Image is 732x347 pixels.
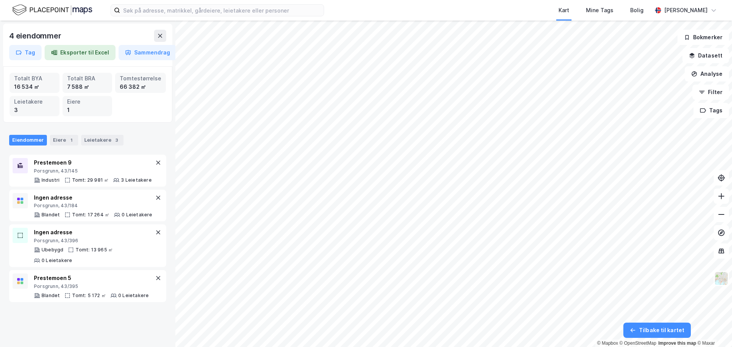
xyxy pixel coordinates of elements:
div: 66 382 ㎡ [120,83,161,91]
a: Mapbox [597,341,618,346]
div: Tomt: 29 981 ㎡ [72,177,109,183]
div: Kontrollprogram for chat [694,310,732,347]
div: Tomt: 17 264 ㎡ [72,212,109,218]
div: [PERSON_NAME] [664,6,708,15]
div: 16 534 ㎡ [14,83,55,91]
button: Filter [692,85,729,100]
div: Porsgrunn, 43/184 [34,203,152,209]
div: Blandet [42,293,60,299]
div: Totalt BRA [67,74,108,83]
div: 3 [14,106,55,114]
div: Totalt BYA [14,74,55,83]
button: Analyse [685,66,729,82]
div: Tomt: 5 172 ㎡ [72,293,106,299]
div: 3 Leietakere [121,177,151,183]
div: 3 [113,136,120,144]
div: Prestemoen 5 [34,273,149,283]
a: OpenStreetMap [620,341,657,346]
div: Porsgrunn, 43/145 [34,168,152,174]
div: Porsgrunn, 43/396 [34,238,154,244]
button: Datasett [682,48,729,63]
div: Ingen adresse [34,228,154,237]
div: Leietakere [14,98,55,106]
div: 0 Leietakere [42,257,72,264]
div: Tomtestørrelse [120,74,161,83]
div: 0 Leietakere [118,293,149,299]
div: 4 eiendommer [9,30,63,42]
img: Z [714,271,729,286]
div: Eiere [50,135,78,146]
div: Kart [559,6,569,15]
div: 1 [67,136,75,144]
div: 7 588 ㎡ [67,83,108,91]
button: Sammendrag [119,45,177,60]
button: Tilbake til kartet [623,323,691,338]
div: Blandet [42,212,60,218]
div: Mine Tags [586,6,613,15]
div: 1 [67,106,108,114]
button: Bokmerker [677,30,729,45]
input: Søk på adresse, matrikkel, gårdeiere, leietakere eller personer [120,5,324,16]
a: Improve this map [658,341,696,346]
div: Bolig [630,6,644,15]
img: logo.f888ab2527a4732fd821a326f86c7f29.svg [12,3,92,17]
div: Prestemoen 9 [34,158,152,167]
div: Eiendommer [9,135,47,146]
div: Porsgrunn, 43/395 [34,283,149,289]
div: Leietakere [81,135,124,146]
div: Industri [42,177,60,183]
div: Ingen adresse [34,193,152,202]
button: Eksporter til Excel [45,45,116,60]
div: Ubebygd [42,247,63,253]
iframe: Chat Widget [694,310,732,347]
div: Tomt: 13 965 ㎡ [75,247,113,253]
button: Tag [9,45,42,60]
div: Eiere [67,98,108,106]
button: Tags [693,103,729,118]
div: 0 Leietakere [122,212,152,218]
